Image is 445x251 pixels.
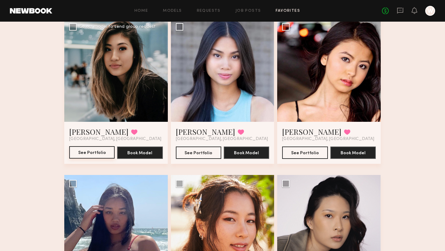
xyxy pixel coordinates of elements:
button: Book Model [224,147,269,159]
a: Favorites [276,9,300,13]
a: [PERSON_NAME] [69,127,129,137]
a: Requests [197,9,221,13]
a: W [425,6,435,16]
a: [PERSON_NAME] [282,127,341,137]
div: Select model to send group request [80,25,156,29]
a: Job Posts [235,9,261,13]
span: [GEOGRAPHIC_DATA], [GEOGRAPHIC_DATA] [176,137,268,142]
a: Models [163,9,182,13]
button: See Portfolio [69,146,115,159]
a: Book Model [224,150,269,155]
button: See Portfolio [282,147,328,159]
span: [GEOGRAPHIC_DATA], [GEOGRAPHIC_DATA] [69,137,161,142]
a: [PERSON_NAME] [176,127,235,137]
button: Book Model [330,147,376,159]
button: Book Model [117,147,163,159]
a: Book Model [330,150,376,155]
a: Home [134,9,148,13]
span: [GEOGRAPHIC_DATA], [GEOGRAPHIC_DATA] [282,137,374,142]
button: See Portfolio [176,147,221,159]
a: Book Model [117,150,163,155]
